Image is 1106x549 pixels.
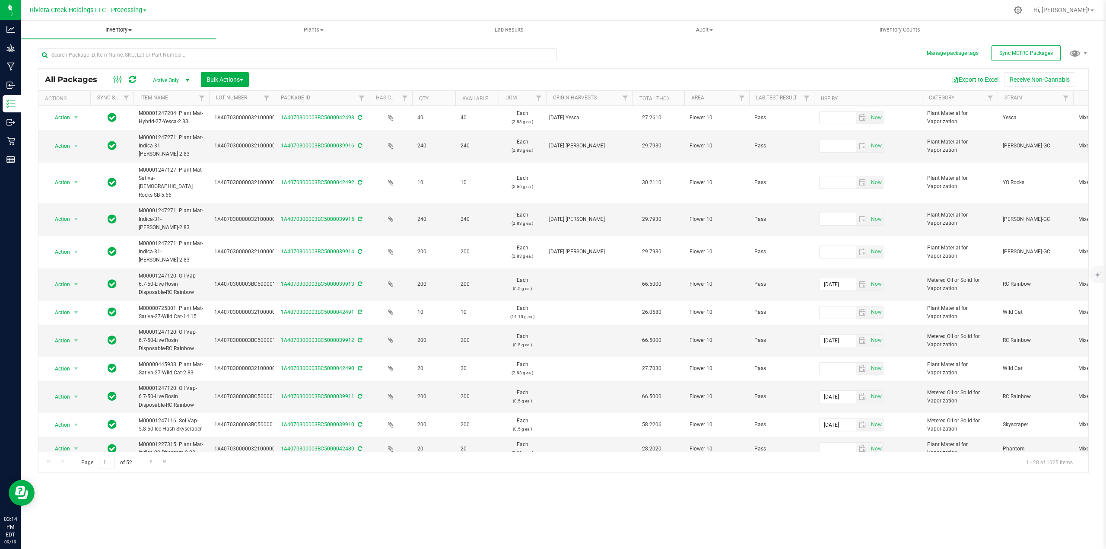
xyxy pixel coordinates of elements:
span: Action [47,306,70,319]
span: 1 - 20 of 1025 items [1019,456,1080,469]
p: 09/19 [4,539,17,545]
span: Set Current date [869,362,884,375]
p: (0.5 g ea.) [504,425,541,433]
span: Metered Oil or Solid for Vaporization [927,332,992,349]
span: 200 [417,393,450,401]
p: (2.83 g ea.) [504,449,541,457]
span: In Sync [108,246,117,258]
span: 20 [417,445,450,453]
span: Pass [754,248,809,256]
a: 1A4070300003BC5000042489 [281,446,354,452]
span: 200 [417,280,450,288]
span: 200 [461,336,493,345]
span: select [856,278,869,290]
span: Plant Material for Vaporization [927,138,992,154]
span: Plant Material for Vaporization [927,211,992,227]
span: Sync from Compliance System [356,249,362,255]
span: Set Current date [869,334,884,347]
span: Sync METRC Packages [999,50,1053,56]
span: M00000445938: Plant Mat-Sativa-27-Wild Cat-2.83 [139,361,204,377]
span: Each [504,332,541,349]
a: Filter [618,91,632,105]
span: Each [504,138,541,154]
a: Filter [355,91,369,105]
a: 1A4070300003BC5000042491 [281,309,354,315]
span: Set Current date [869,140,884,152]
span: Wild Cat [1003,308,1068,316]
span: 1A4070300003BC5000015966 [214,280,288,288]
span: 240 [461,215,493,223]
span: Set Current date [869,418,884,431]
span: select [869,443,883,455]
span: Yesca [1003,114,1068,122]
span: M00001247204: Plant Mat-Hybrid-27-Yesca-2.83 [139,109,204,126]
a: Qty [419,96,429,102]
span: Phantom [1003,445,1068,453]
span: Flower 10 [690,364,744,373]
a: Use By [821,96,838,102]
span: select [71,176,82,188]
span: Sync from Compliance System [356,365,362,371]
span: 30.2110 [638,176,666,189]
span: select [869,140,883,152]
a: Go to the next page [145,456,157,467]
a: 1A4070300003BC5000039916 [281,143,354,149]
span: 200 [417,421,450,429]
span: M00001247271: Plant Mat-Indica-31-[PERSON_NAME]-2.83 [139,239,204,265]
a: 1A4070300003BC5000039914 [281,249,354,255]
a: 1A4070300003BC5000042490 [281,365,354,371]
span: RC Rainbow [1003,280,1068,288]
a: Inventory [21,21,216,39]
button: Manage package tags [927,50,979,57]
span: Pass [754,280,809,288]
span: 10 [461,179,493,187]
span: select [869,419,883,431]
span: 66.5000 [638,278,666,290]
inline-svg: Outbound [6,118,15,127]
span: Bulk Actions [207,76,243,83]
a: Inventory Counts [802,21,998,39]
span: Hi, [PERSON_NAME]! [1033,6,1090,13]
a: Area [691,95,704,101]
span: 1A4070300000321000000923 [214,114,287,122]
span: 26.0580 [638,306,666,319]
span: In Sync [108,213,117,225]
p: (14.15 g ea.) [504,313,541,321]
p: (2.83 g ea.) [504,219,541,227]
a: 1A4070300003BC5000042493 [281,115,354,121]
span: Flower 10 [690,445,744,453]
p: (2.83 g ea.) [504,369,541,377]
a: Filter [735,91,749,105]
span: select [71,363,82,375]
span: Metered Oil or Solid for Vaporization [927,417,992,433]
span: In Sync [108,112,117,124]
span: Action [47,363,70,375]
span: Action [47,278,70,290]
span: Action [47,391,70,403]
a: Filter [800,91,814,105]
span: Flower 10 [690,280,744,288]
inline-svg: Manufacturing [6,62,15,71]
span: Pass [754,445,809,453]
a: Filter [983,91,998,105]
a: 1A4070300003BC5000039910 [281,421,354,428]
span: M00001247271: Plant Mat-Indica-31-[PERSON_NAME]-2.83 [139,207,204,232]
span: Inventory Counts [868,26,932,34]
span: 66.5000 [638,390,666,403]
button: Bulk Actions [201,72,249,87]
span: M00001247120: Oil Vap-6.7-50-Live Rosin Disposable-RC Rainbow [139,272,204,297]
span: select [869,306,883,319]
span: Set Current date [869,213,884,226]
a: Audit [607,21,802,39]
span: Plant Material for Vaporization [927,361,992,377]
inline-svg: Grow [6,44,15,52]
span: 10 [417,179,450,187]
span: M00000725801: Plant Mat-Sativa-27-Wild Cat-14.15 [139,304,204,321]
span: Pass [754,114,809,122]
span: In Sync [108,278,117,290]
th: Has COA [369,91,412,106]
span: [PERSON_NAME]-GC [1003,248,1068,256]
span: Sync from Compliance System [356,216,362,222]
span: Sync from Compliance System [356,115,362,121]
span: [PERSON_NAME]-GC [1003,142,1068,150]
